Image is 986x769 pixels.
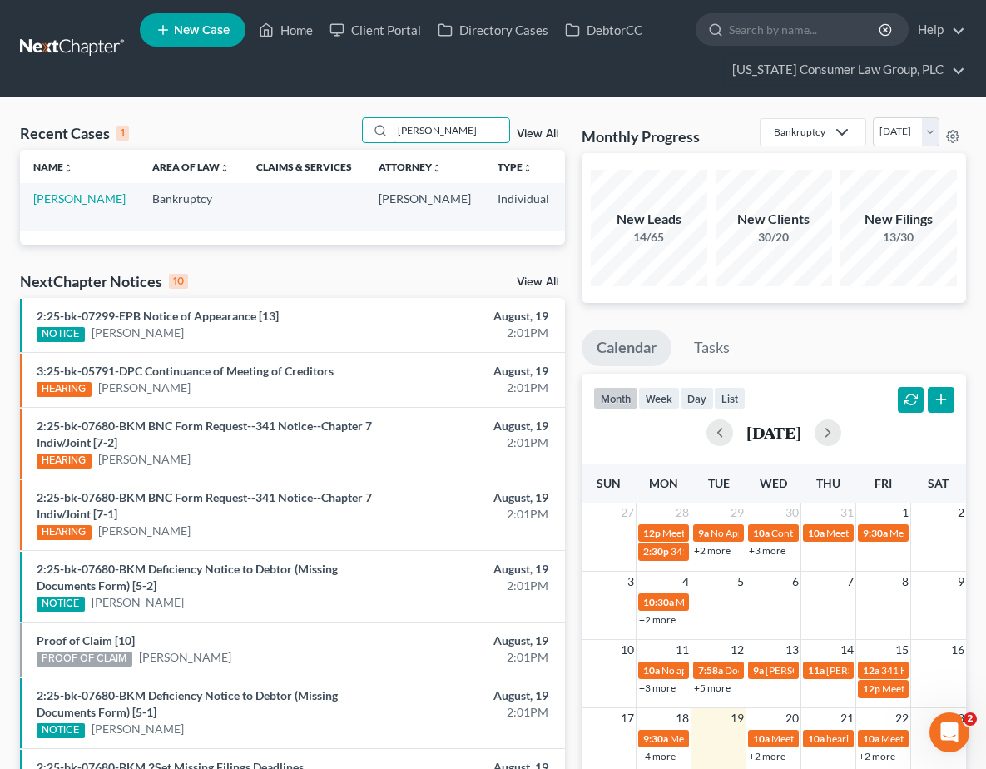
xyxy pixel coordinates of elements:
[875,476,892,490] span: Fri
[389,649,548,666] div: 2:01PM
[956,503,966,523] span: 2
[37,525,92,540] div: HEARING
[909,15,965,45] a: Help
[619,708,636,728] span: 17
[964,712,977,726] span: 2
[671,545,919,558] span: 341(a) meeting for [PERSON_NAME] & [PERSON_NAME]
[680,387,714,409] button: day
[670,732,855,745] span: Meeting of Creditors for [PERSON_NAME]
[591,229,707,246] div: 14/65
[746,424,801,441] h2: [DATE]
[498,161,533,173] a: Typeunfold_more
[643,664,660,677] span: 10a
[753,732,770,745] span: 10a
[694,682,731,694] a: +5 more
[591,210,707,229] div: New Leads
[139,649,231,666] a: [PERSON_NAME]
[956,572,966,592] span: 9
[771,527,929,539] span: Continued 341 Meeting of Creditors
[250,15,321,45] a: Home
[808,664,825,677] span: 11a
[863,664,879,677] span: 12a
[749,750,785,762] a: +2 more
[766,664,865,677] span: [PERSON_NAME] Trial
[243,150,365,183] th: Claims & Services
[37,309,279,323] a: 2:25-bk-07299-EPB Notice of Appearance [13]
[389,561,548,578] div: August, 19
[484,183,562,231] td: Individual
[389,704,548,721] div: 2:01PM
[694,544,731,557] a: +2 more
[729,708,746,728] span: 19
[432,163,442,173] i: unfold_more
[674,640,691,660] span: 11
[389,380,548,396] div: 2:01PM
[174,24,230,37] span: New Case
[649,476,678,490] span: Mon
[736,572,746,592] span: 5
[863,732,879,745] span: 10a
[365,183,484,231] td: [PERSON_NAME]
[698,527,709,539] span: 9a
[220,163,230,173] i: unfold_more
[928,476,949,490] span: Sat
[840,229,957,246] div: 13/30
[92,325,184,341] a: [PERSON_NAME]
[674,708,691,728] span: 18
[389,308,548,325] div: August, 19
[92,594,184,611] a: [PERSON_NAME]
[639,613,676,626] a: +2 more
[393,118,509,142] input: Search by name...
[894,640,910,660] span: 15
[900,572,910,592] span: 8
[139,183,243,231] td: Bankruptcy
[389,633,548,649] div: August, 19
[37,364,334,378] a: 3:25-bk-05791-DPC Continuance of Meeting of Creditors
[698,664,723,677] span: 7:58a
[845,572,855,592] span: 7
[790,572,800,592] span: 6
[98,451,191,468] a: [PERSON_NAME]
[839,708,855,728] span: 21
[33,161,73,173] a: Nameunfold_more
[582,127,700,146] h3: Monthly Progress
[619,640,636,660] span: 10
[784,640,800,660] span: 13
[708,476,730,490] span: Tue
[729,503,746,523] span: 29
[760,476,787,490] span: Wed
[784,503,800,523] span: 30
[389,325,548,341] div: 2:01PM
[389,418,548,434] div: August, 19
[37,327,85,342] div: NOTICE
[523,163,533,173] i: unfold_more
[557,15,651,45] a: DebtorCC
[593,387,638,409] button: month
[949,708,966,728] span: 23
[716,210,832,229] div: New Clients
[753,527,770,539] span: 10a
[900,503,910,523] span: 1
[98,380,191,396] a: [PERSON_NAME]
[429,15,557,45] a: Directory Cases
[619,503,636,523] span: 27
[729,14,881,45] input: Search by name...
[826,664,941,677] span: [PERSON_NAME] Hearing
[729,640,746,660] span: 12
[929,712,969,752] iframe: Intercom live chat
[714,387,746,409] button: list
[679,330,745,366] a: Tasks
[389,363,548,380] div: August, 19
[63,163,73,173] i: unfold_more
[749,544,785,557] a: +3 more
[37,419,372,449] a: 2:25-bk-07680-BKM BNC Form Request--341 Notice--Chapter 7 Indiv/Joint [7-2]
[517,128,558,140] a: View All
[949,640,966,660] span: 16
[389,578,548,594] div: 2:01PM
[863,682,880,695] span: 12p
[169,274,188,289] div: 10
[98,523,191,539] a: [PERSON_NAME]
[389,506,548,523] div: 2:01PM
[724,55,965,85] a: [US_STATE] Consumer Law Group, PLC
[37,633,135,647] a: Proof of Claim [10]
